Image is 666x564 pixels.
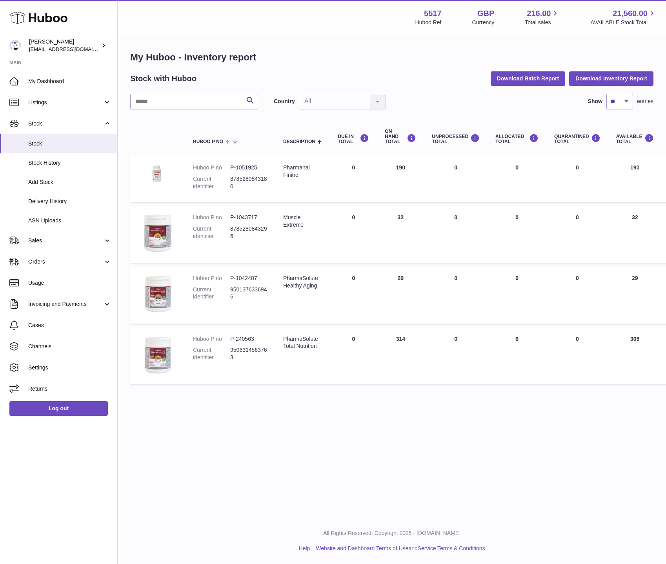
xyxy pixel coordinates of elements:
[488,267,546,324] td: 0
[527,8,551,19] span: 216.00
[28,159,111,167] span: Stock History
[608,156,662,202] td: 190
[495,134,539,144] div: ALLOCATED Total
[377,156,424,202] td: 190
[576,336,579,342] span: 0
[377,267,424,324] td: 29
[283,164,322,179] div: Pharmanal Finitro
[424,156,488,202] td: 0
[193,225,230,240] dt: Current identifier
[9,401,108,415] a: Log out
[316,545,408,551] a: Website and Dashboard Terms of Use
[28,120,103,127] span: Stock
[138,335,177,375] img: product image
[477,8,494,19] strong: GBP
[488,206,546,263] td: 0
[230,225,267,240] dd: 8785280843296
[377,327,424,384] td: 314
[28,322,111,329] span: Cases
[130,73,197,84] h2: Stock with Huboo
[525,19,560,26] span: Total sales
[28,385,111,393] span: Returns
[28,78,111,85] span: My Dashboard
[230,175,267,190] dd: 8785280843180
[230,164,267,171] dd: P-1051925
[424,267,488,324] td: 0
[193,214,230,221] dt: Huboo P no
[230,346,267,361] dd: 9506314563763
[193,275,230,282] dt: Huboo P no
[488,156,546,202] td: 0
[488,327,546,384] td: 6
[28,178,111,186] span: Add Stock
[230,335,267,343] dd: P-240563
[193,335,230,343] dt: Huboo P no
[330,206,377,263] td: 0
[424,8,442,19] strong: 5517
[138,214,177,253] img: product image
[608,327,662,384] td: 308
[424,327,488,384] td: 0
[28,198,111,205] span: Delivery History
[330,327,377,384] td: 0
[385,129,416,145] div: ON HAND Total
[283,335,322,350] div: PharmaSolute Total Nutrition
[28,300,103,308] span: Invoicing and Payments
[313,545,485,552] li: and
[608,206,662,263] td: 32
[576,164,579,171] span: 0
[525,8,560,26] a: 216.00 Total sales
[193,164,230,171] dt: Huboo P no
[28,140,111,147] span: Stock
[283,139,315,144] span: Description
[28,237,103,244] span: Sales
[472,19,495,26] div: Currency
[193,286,230,301] dt: Current identifier
[330,156,377,202] td: 0
[138,164,177,184] img: product image
[283,275,322,289] div: PharmaSolute Healthy Aging
[338,134,369,144] div: DUE IN TOTAL
[230,275,267,282] dd: P-1042487
[588,98,602,105] label: Show
[29,46,115,52] span: [EMAIL_ADDRESS][DOMAIN_NAME]
[28,343,111,350] span: Channels
[432,134,480,144] div: UNPROCESSED Total
[193,346,230,361] dt: Current identifier
[29,38,100,53] div: [PERSON_NAME]
[418,545,485,551] a: Service Terms & Conditions
[138,275,177,314] img: product image
[283,214,322,229] div: Muscle Extreme
[230,286,267,301] dd: 9501376336946
[608,267,662,324] td: 29
[28,258,103,266] span: Orders
[274,98,295,105] label: Country
[424,206,488,263] td: 0
[230,214,267,221] dd: P-1043717
[377,206,424,263] td: 32
[491,71,566,86] button: Download Batch Report
[613,8,648,19] span: 21,560.00
[9,40,21,51] img: alessiavanzwolle@hotmail.com
[554,134,600,144] div: QUARANTINED Total
[28,279,111,287] span: Usage
[616,134,654,144] div: AVAILABLE Total
[576,214,579,220] span: 0
[130,51,653,64] h1: My Huboo - Inventory report
[415,19,442,26] div: Huboo Ref
[576,275,579,281] span: 0
[193,139,223,144] span: Huboo P no
[193,175,230,190] dt: Current identifier
[330,267,377,324] td: 0
[124,529,660,537] p: All Rights Reserved. Copyright 2025 - [DOMAIN_NAME]
[28,217,111,224] span: ASN Uploads
[590,19,657,26] span: AVAILABLE Stock Total
[637,98,653,105] span: entries
[299,545,310,551] a: Help
[28,364,111,371] span: Settings
[590,8,657,26] a: 21,560.00 AVAILABLE Stock Total
[569,71,653,86] button: Download Inventory Report
[28,99,103,106] span: Listings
